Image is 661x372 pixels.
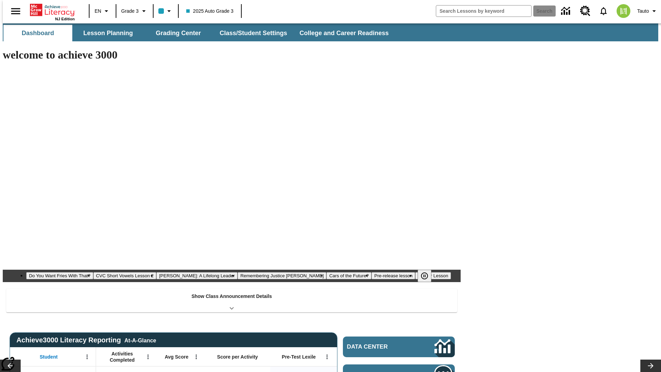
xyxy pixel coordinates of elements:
[637,8,649,15] span: Tauto
[418,270,431,282] button: Pause
[418,270,438,282] div: Pause
[6,1,26,21] button: Open side menu
[214,25,293,41] button: Class/Student Settings
[612,2,634,20] button: Select a new avatar
[322,352,332,362] button: Open Menu
[191,293,272,300] p: Show Class Announcement Details
[186,8,234,15] span: 2025 Auto Grade 3
[92,5,114,17] button: Language: EN, Select a language
[617,4,630,18] img: avatar image
[595,2,612,20] a: Notifications
[634,5,661,17] button: Profile/Settings
[347,343,411,350] span: Data Center
[343,337,455,357] a: Data Center
[282,354,316,360] span: Pre-Test Lexile
[3,49,461,61] h1: welcome to achieve 3000
[217,354,258,360] span: Score per Activity
[165,354,188,360] span: Avg Score
[17,336,156,344] span: Achieve3000 Literacy Reporting
[576,2,595,20] a: Resource Center, Will open in new tab
[143,352,153,362] button: Open Menu
[156,5,176,17] button: Class color is light blue. Change class color
[144,25,213,41] button: Grading Center
[74,25,143,41] button: Lesson Planning
[40,354,57,360] span: Student
[55,17,75,21] span: NJ Edition
[640,360,661,372] button: Lesson carousel, Next
[156,272,238,279] button: Slide 3 Dianne Feinstein: A Lifelong Leader
[557,2,576,21] a: Data Center
[99,351,145,363] span: Activities Completed
[436,6,531,17] input: search field
[294,25,394,41] button: College and Career Readiness
[95,8,101,15] span: EN
[6,289,457,312] div: Show Class Announcement Details
[82,352,92,362] button: Open Menu
[26,272,93,279] button: Slide 1 Do You Want Fries With That?
[371,272,415,279] button: Slide 6 Pre-release lesson
[30,3,75,17] a: Home
[124,336,156,344] div: At-A-Glance
[121,8,139,15] span: Grade 3
[238,272,326,279] button: Slide 4 Remembering Justice O'Connor
[3,25,395,41] div: SubNavbar
[93,272,156,279] button: Slide 2 CVC Short Vowels Lesson 2
[30,2,75,21] div: Home
[3,23,658,41] div: SubNavbar
[326,272,371,279] button: Slide 5 Cars of the Future?
[118,5,151,17] button: Grade: Grade 3, Select a grade
[3,25,72,41] button: Dashboard
[415,272,451,279] button: Slide 7 Career Lesson
[191,352,201,362] button: Open Menu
